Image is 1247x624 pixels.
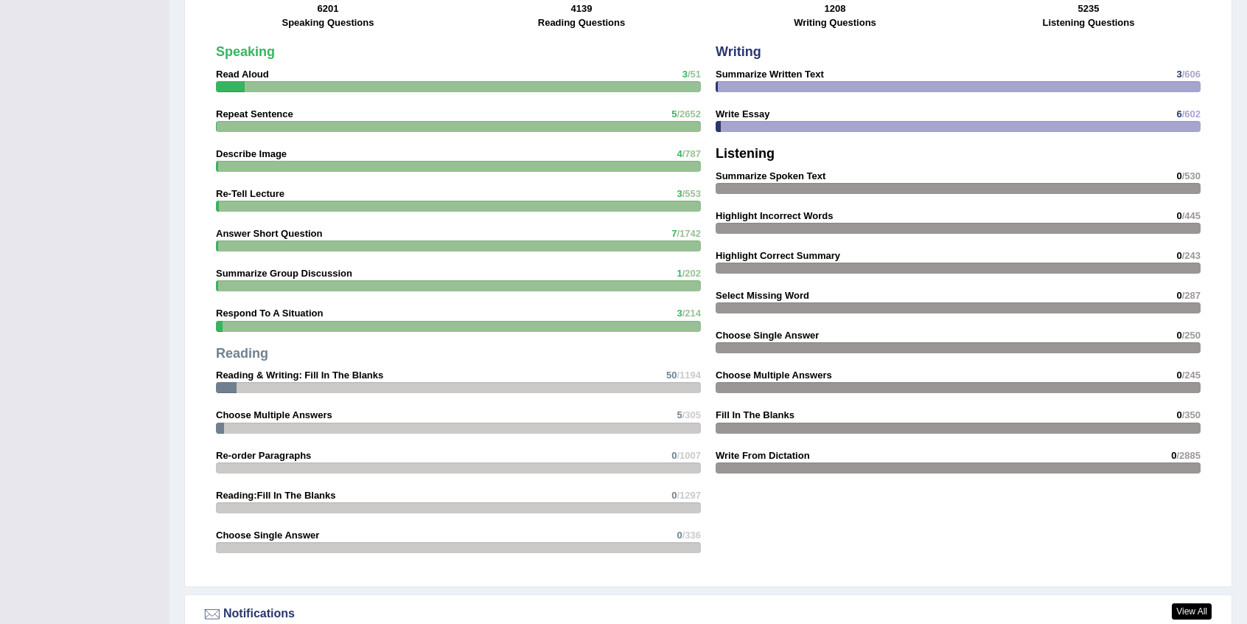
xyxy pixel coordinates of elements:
[716,69,824,80] strong: Summarize Written Text
[1182,330,1201,341] span: /250
[318,3,339,14] strong: 6201
[216,308,323,319] strong: Respond To A Situation
[216,148,287,159] strong: Describe Image
[677,148,682,159] span: 4
[677,530,682,541] span: 0
[677,108,701,119] span: /2652
[1172,603,1212,620] a: View All
[216,69,269,80] strong: Read Aloud
[682,268,701,279] span: /202
[1171,450,1176,461] span: 0
[1176,170,1181,181] span: 0
[716,210,833,221] strong: Highlight Incorrect Words
[216,450,311,461] strong: Re-order Paragraphs
[716,170,825,181] strong: Summarize Spoken Text
[716,370,832,381] strong: Choose Multiple Answers
[677,188,682,199] span: 3
[716,450,810,461] strong: Write From Dictation
[1176,409,1181,420] span: 0
[1176,108,1181,119] span: 6
[825,3,846,14] strong: 1208
[538,15,625,30] label: Reading Questions
[682,409,701,420] span: /305
[716,250,840,261] strong: Highlight Correct Summary
[1182,69,1201,80] span: /606
[282,15,374,30] label: Speaking Questions
[677,308,682,319] span: 3
[666,370,677,381] span: 50
[671,228,677,239] span: 7
[682,69,688,80] span: 3
[671,490,677,501] span: 0
[1182,370,1201,381] span: /245
[216,530,319,541] strong: Choose Single Answer
[1078,3,1100,14] strong: 5235
[1182,210,1201,221] span: /445
[1182,108,1201,119] span: /602
[671,450,677,461] span: 0
[677,268,682,279] span: 1
[682,530,701,541] span: /336
[716,290,809,301] strong: Select Missing Word
[1043,15,1135,30] label: Listening Questions
[716,409,794,420] strong: Fill In The Blanks
[1182,409,1201,420] span: /350
[1176,250,1181,261] span: 0
[1176,290,1181,301] span: 0
[1176,330,1181,341] span: 0
[682,148,701,159] span: /787
[716,44,761,59] strong: Writing
[682,308,701,319] span: /214
[216,188,284,199] strong: Re-Tell Lecture
[1176,69,1181,80] span: 3
[677,370,701,381] span: /1194
[216,228,322,239] strong: Answer Short Question
[216,268,352,279] strong: Summarize Group Discussion
[1176,450,1201,461] span: /2885
[677,490,701,501] span: /1297
[571,3,593,14] strong: 4139
[216,346,268,361] strong: Reading
[216,409,332,420] strong: Choose Multiple Answers
[688,69,701,80] span: /51
[216,108,293,119] strong: Repeat Sentence
[216,490,336,501] strong: Reading:Fill In The Blanks
[216,44,275,59] strong: Speaking
[716,330,819,341] strong: Choose Single Answer
[716,108,769,119] strong: Write Essay
[682,188,701,199] span: /553
[216,370,383,381] strong: Reading & Writing: Fill In The Blanks
[1182,250,1201,261] span: /243
[794,15,876,30] label: Writing Questions
[671,108,677,119] span: 5
[677,228,701,239] span: /1742
[677,450,701,461] span: /1007
[677,409,682,420] span: 5
[1182,290,1201,301] span: /287
[1176,210,1181,221] span: 0
[1176,370,1181,381] span: 0
[1182,170,1201,181] span: /530
[716,146,775,161] strong: Listening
